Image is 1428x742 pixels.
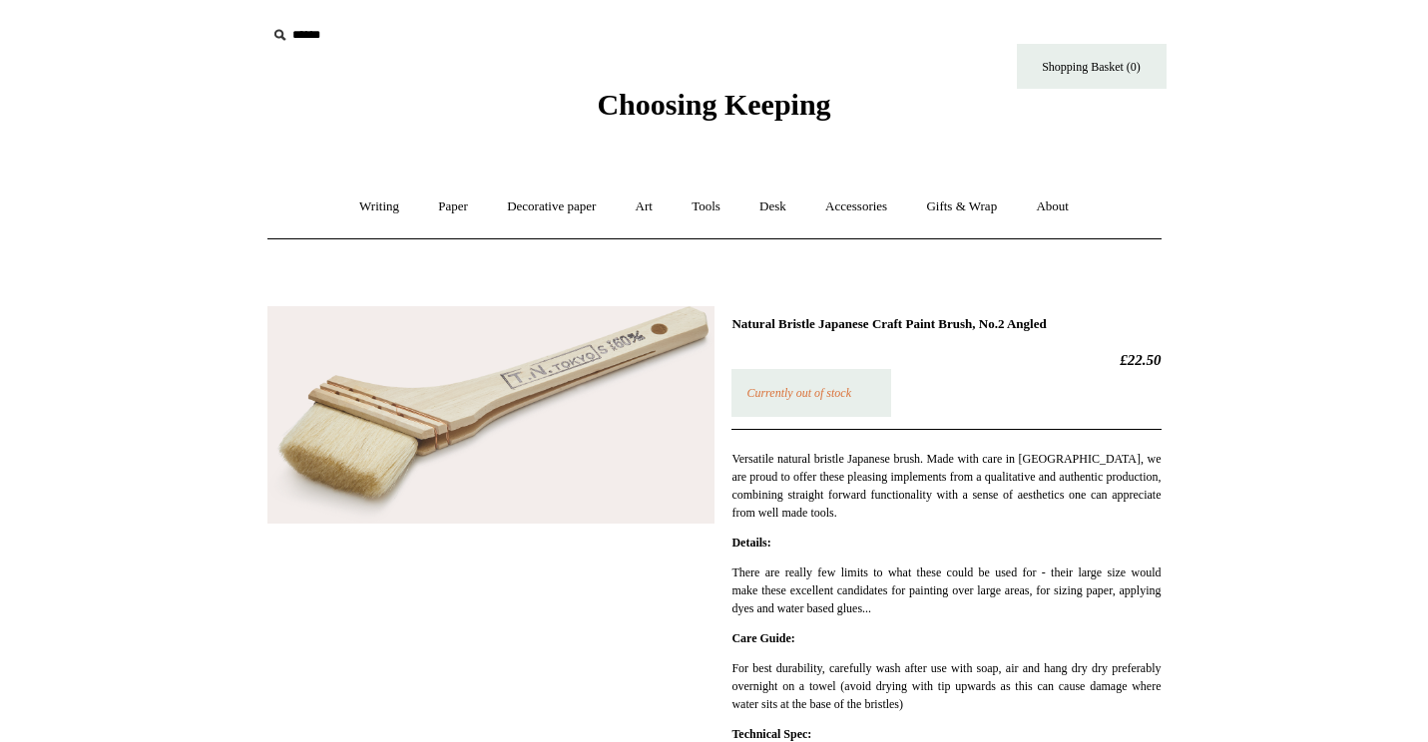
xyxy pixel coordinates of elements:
[731,536,770,550] strong: Details:
[597,88,830,121] span: Choosing Keeping
[420,181,486,233] a: Paper
[731,659,1161,713] p: For best durability, carefully wash after use with soap, air and hang dry dry preferably overnigh...
[807,181,905,233] a: Accessories
[731,351,1161,369] h2: £22.50
[908,181,1015,233] a: Gifts & Wrap
[489,181,614,233] a: Decorative paper
[341,181,417,233] a: Writing
[597,104,830,118] a: Choosing Keeping
[1017,44,1167,89] a: Shopping Basket (0)
[674,181,738,233] a: Tools
[731,316,1161,332] h1: Natural Bristle Japanese Craft Paint Brush, No.2 Angled
[731,727,811,741] strong: Technical Spec:
[267,306,714,524] img: Natural Bristle Japanese Craft Paint Brush, No.2 Angled
[741,181,804,233] a: Desk
[1018,181,1087,233] a: About
[731,563,1161,617] p: There are really few limits to what these could be used for - their large size would make these e...
[746,386,851,400] em: Currently out of stock
[731,631,794,645] strong: Care Guide:
[618,181,671,233] a: Art
[731,450,1161,522] p: Versatile natural bristle Japanese brush. Made with care in [GEOGRAPHIC_DATA], we are proud to of...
